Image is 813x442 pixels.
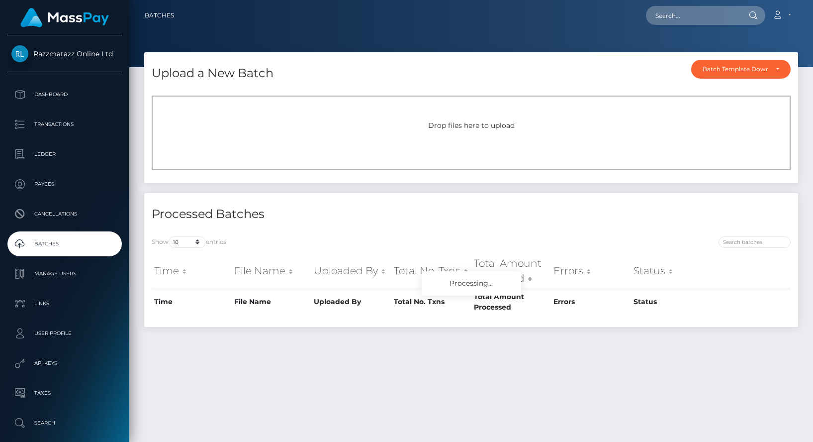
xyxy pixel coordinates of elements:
p: Manage Users [11,266,118,281]
th: Time [152,253,232,289]
a: Ledger [7,142,122,167]
th: Total Amount Processed [471,253,551,289]
p: Payees [11,177,118,192]
span: Razzmatazz Online Ltd [7,49,122,58]
p: Transactions [11,117,118,132]
div: Processing... [422,271,521,296]
img: MassPay Logo [20,8,109,27]
p: Taxes [11,386,118,401]
a: User Profile [7,321,122,346]
th: Status [631,253,711,289]
th: Total No. Txns [391,289,471,315]
input: Search batches [719,236,791,248]
img: Razzmatazz Online Ltd [11,45,28,62]
th: File Name [232,253,312,289]
label: Show entries [152,236,226,248]
a: Links [7,291,122,316]
p: Ledger [11,147,118,162]
a: Cancellations [7,202,122,226]
a: Search [7,411,122,436]
p: Cancellations [11,207,118,221]
button: Batch Template Download [691,60,791,79]
th: Errors [551,253,631,289]
p: API Keys [11,356,118,371]
th: Errors [551,289,631,315]
p: User Profile [11,326,118,341]
p: Links [11,296,118,311]
th: Total No. Txns [391,253,471,289]
div: Batch Template Download [703,65,768,73]
h4: Processed Batches [152,206,464,223]
th: Status [631,289,711,315]
p: Dashboard [11,87,118,102]
th: Uploaded By [311,289,391,315]
select: Showentries [169,236,206,248]
a: Batches [145,5,174,26]
a: Manage Users [7,261,122,286]
h4: Upload a New Batch [152,65,273,82]
a: Transactions [7,112,122,137]
span: Drop files here to upload [428,121,515,130]
p: Search [11,416,118,431]
p: Batches [11,236,118,251]
a: Dashboard [7,82,122,107]
a: Batches [7,231,122,256]
a: Payees [7,172,122,197]
th: Time [152,289,232,315]
th: File Name [232,289,312,315]
input: Search... [646,6,739,25]
a: API Keys [7,351,122,376]
th: Total Amount Processed [471,289,551,315]
a: Taxes [7,381,122,406]
th: Uploaded By [311,253,391,289]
